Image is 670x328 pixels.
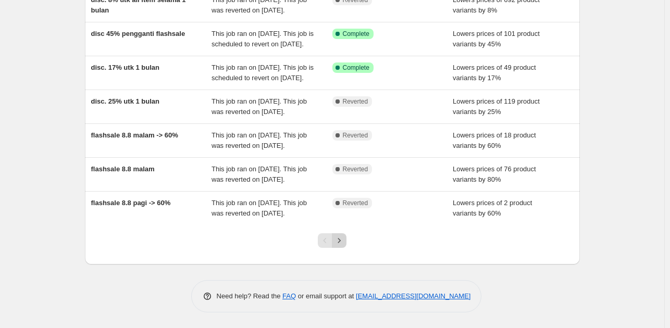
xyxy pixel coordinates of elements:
[217,292,283,300] span: Need help? Read the
[212,97,307,116] span: This job ran on [DATE]. This job was reverted on [DATE].
[343,199,368,207] span: Reverted
[343,30,369,38] span: Complete
[212,131,307,149] span: This job ran on [DATE]. This job was reverted on [DATE].
[343,165,368,173] span: Reverted
[91,165,155,173] span: flashsale 8.8 malam
[453,165,536,183] span: Lowers prices of 76 product variants by 80%
[356,292,470,300] a: [EMAIL_ADDRESS][DOMAIN_NAME]
[343,131,368,140] span: Reverted
[212,165,307,183] span: This job ran on [DATE]. This job was reverted on [DATE].
[318,233,346,248] nav: Pagination
[453,131,536,149] span: Lowers prices of 18 product variants by 60%
[91,131,178,139] span: flashsale 8.8 malam -> 60%
[91,97,160,105] span: disc. 25% utk 1 bulan
[453,64,536,82] span: Lowers prices of 49 product variants by 17%
[282,292,296,300] a: FAQ
[453,30,540,48] span: Lowers prices of 101 product variants by 45%
[453,97,540,116] span: Lowers prices of 119 product variants by 25%
[296,292,356,300] span: or email support at
[343,97,368,106] span: Reverted
[212,64,314,82] span: This job ran on [DATE]. This job is scheduled to revert on [DATE].
[332,233,346,248] button: Next
[91,30,185,37] span: disc 45% pengganti flashsale
[91,64,160,71] span: disc. 17% utk 1 bulan
[453,199,532,217] span: Lowers prices of 2 product variants by 60%
[212,30,314,48] span: This job ran on [DATE]. This job is scheduled to revert on [DATE].
[91,199,171,207] span: flashsale 8.8 pagi -> 60%
[343,64,369,72] span: Complete
[212,199,307,217] span: This job ran on [DATE]. This job was reverted on [DATE].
